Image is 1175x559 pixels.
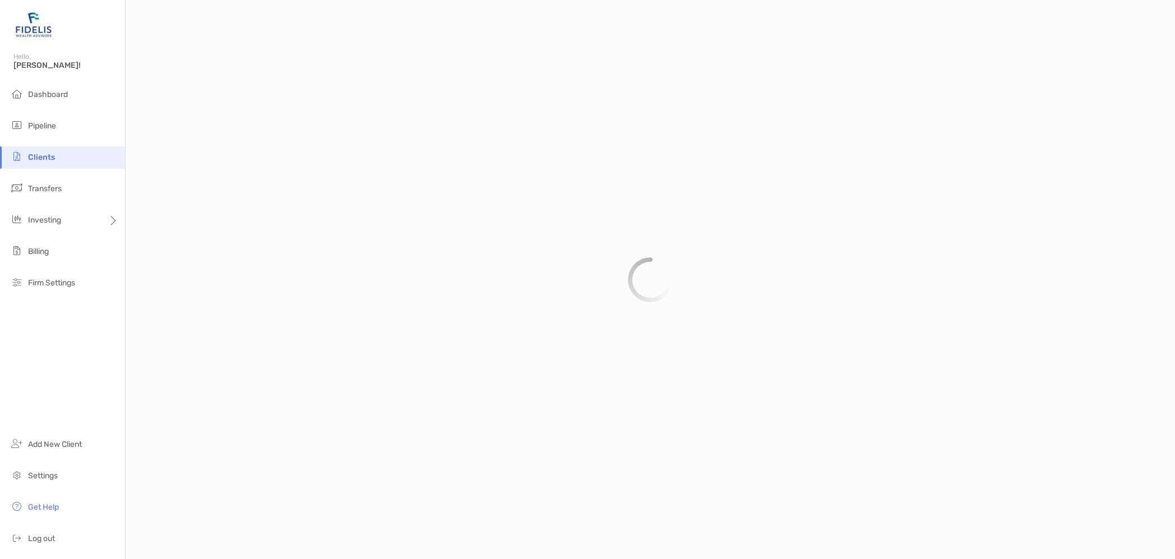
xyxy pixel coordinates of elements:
[10,181,24,195] img: transfers icon
[10,468,24,482] img: settings icon
[28,278,75,288] span: Firm Settings
[10,87,24,100] img: dashboard icon
[28,247,49,256] span: Billing
[28,153,55,162] span: Clients
[13,61,118,70] span: [PERSON_NAME]!
[13,4,54,45] img: Zoe Logo
[28,90,68,99] span: Dashboard
[10,275,24,289] img: firm-settings icon
[10,437,24,450] img: add_new_client icon
[28,534,55,543] span: Log out
[10,118,24,132] img: pipeline icon
[28,471,58,481] span: Settings
[28,502,59,512] span: Get Help
[10,500,24,513] img: get-help icon
[28,184,62,193] span: Transfers
[28,440,82,449] span: Add New Client
[28,215,61,225] span: Investing
[10,212,24,226] img: investing icon
[28,121,56,131] span: Pipeline
[10,531,24,544] img: logout icon
[10,150,24,163] img: clients icon
[10,244,24,257] img: billing icon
